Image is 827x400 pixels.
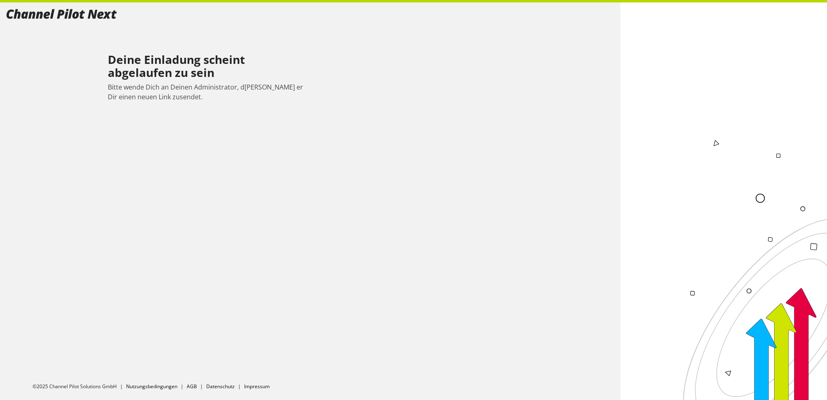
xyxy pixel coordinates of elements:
[170,83,179,92] span: De
[7,9,117,19] img: 00fd0c2968333bded0a06517299d5b97.svg
[119,92,136,101] span: inen
[108,92,117,101] span: ir
[108,83,122,92] span: itte
[194,83,210,92] span: Admi
[108,83,112,92] span: B
[119,92,122,101] span: e
[244,383,270,390] a: Impressum
[172,92,203,101] span: endet.
[194,83,239,92] span: nistrator,
[124,83,129,92] span: w
[206,383,235,390] a: Datenschutz
[172,92,183,101] span: zus
[108,92,113,101] span: D
[137,92,142,101] span: n
[108,53,310,79] h1: Deine Einladung scheint abgelaufen zu sein
[159,92,162,101] span: L
[124,83,144,92] span: ende
[137,92,157,101] span: euen
[33,383,126,390] li: ©2025 Channel Pilot Solutions GmbH
[126,383,177,390] a: Nutzungsbedingungen
[108,83,303,101] span: an er
[170,83,192,92] span: inen
[187,383,197,390] a: AGB
[240,83,244,92] span: d
[240,83,295,92] span: [PERSON_NAME]
[146,83,151,92] span: D
[159,92,171,101] span: ink
[146,83,159,92] span: ich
